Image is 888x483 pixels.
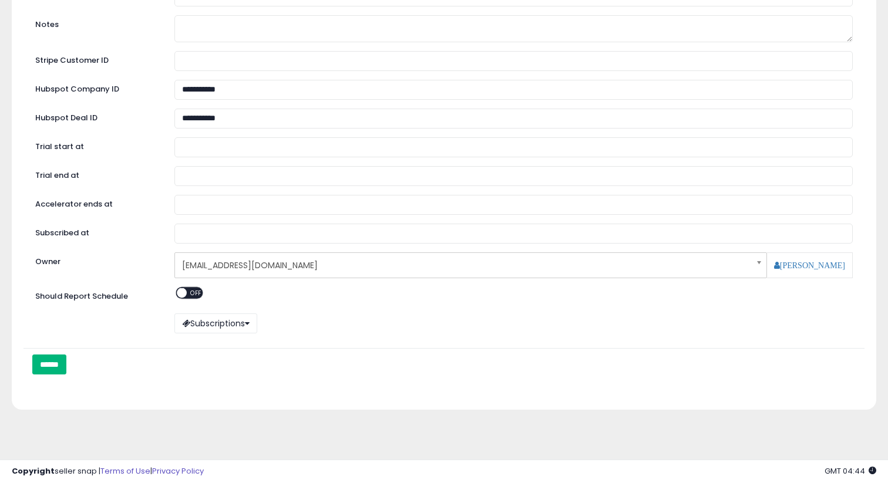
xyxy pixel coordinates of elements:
button: Subscriptions [174,313,257,333]
strong: Copyright [12,465,55,477]
a: Privacy Policy [152,465,204,477]
label: Stripe Customer ID [26,51,166,66]
span: 2025-10-12 04:44 GMT [825,465,876,477]
span: OFF [187,288,206,298]
div: seller snap | | [12,466,204,477]
a: Terms of Use [100,465,150,477]
label: Subscribed at [26,224,166,239]
label: Notes [26,15,166,31]
span: [EMAIL_ADDRESS][DOMAIN_NAME] [182,255,744,275]
label: Accelerator ends at [26,195,166,210]
label: Hubspot Company ID [26,80,166,95]
label: Should Report Schedule [35,291,128,302]
a: [PERSON_NAME] [774,261,845,269]
label: Owner [35,256,60,268]
label: Hubspot Deal ID [26,109,166,124]
label: Trial end at [26,166,166,181]
label: Trial start at [26,137,166,153]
